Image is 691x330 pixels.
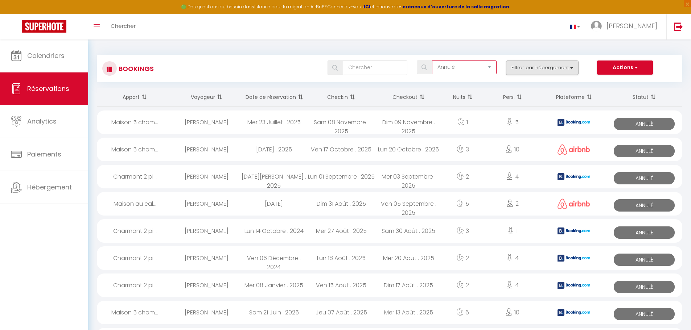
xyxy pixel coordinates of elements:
[27,84,69,93] span: Réservations
[117,60,154,77] h3: Bookings
[542,88,606,107] th: Sort by channel
[240,88,308,107] th: Sort by booking date
[105,14,141,39] a: Chercher
[6,3,28,25] button: Ouvrir le widget de chat LiveChat
[442,88,483,107] th: Sort by nights
[27,183,72,192] span: Hébergement
[308,88,375,107] th: Sort by checkin
[585,14,666,39] a: ... [PERSON_NAME]
[22,20,66,33] img: Super Booking
[506,60,579,75] button: Filtrer par hébergement
[606,21,657,30] span: [PERSON_NAME]
[375,88,443,107] th: Sort by checkout
[173,88,240,107] th: Sort by guest
[27,150,61,159] span: Paiements
[97,88,173,107] th: Sort by rentals
[674,22,683,31] img: logout
[364,4,370,10] a: ICI
[403,4,509,10] a: créneaux d'ouverture de la salle migration
[111,22,136,30] span: Chercher
[343,60,407,75] input: Chercher
[27,51,65,60] span: Calendriers
[27,117,57,126] span: Analytics
[606,88,682,107] th: Sort by status
[483,88,542,107] th: Sort by people
[597,60,653,75] button: Actions
[591,21,602,32] img: ...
